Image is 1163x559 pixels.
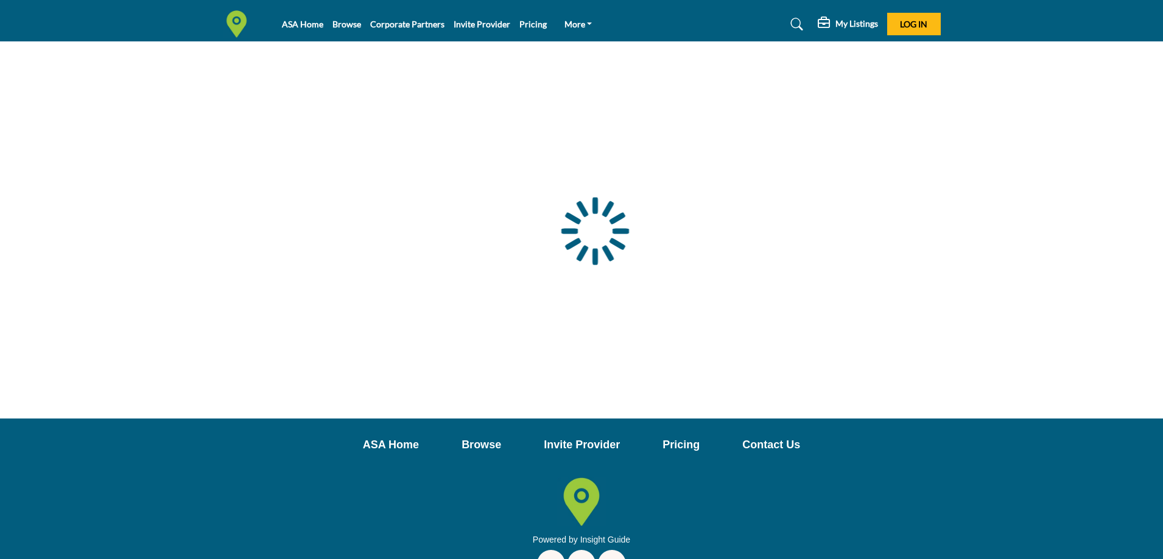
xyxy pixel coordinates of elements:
a: Invite Provider [544,437,620,453]
a: Pricing [662,437,700,453]
a: Browse [332,19,361,29]
a: Search [779,15,811,34]
button: Log In [887,13,941,35]
img: No Site Logo [557,477,606,526]
a: Browse [462,437,501,453]
a: Powered by Insight Guide [533,535,630,544]
div: My Listings [818,17,878,32]
a: Corporate Partners [370,19,444,29]
span: Log In [900,19,927,29]
a: ASA Home [363,437,419,453]
h5: My Listings [835,18,878,29]
a: More [556,16,601,33]
a: Contact Us [742,437,800,453]
img: Site Logo [223,10,256,38]
a: ASA Home [282,19,323,29]
a: Pricing [519,19,547,29]
a: Invite Provider [454,19,510,29]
